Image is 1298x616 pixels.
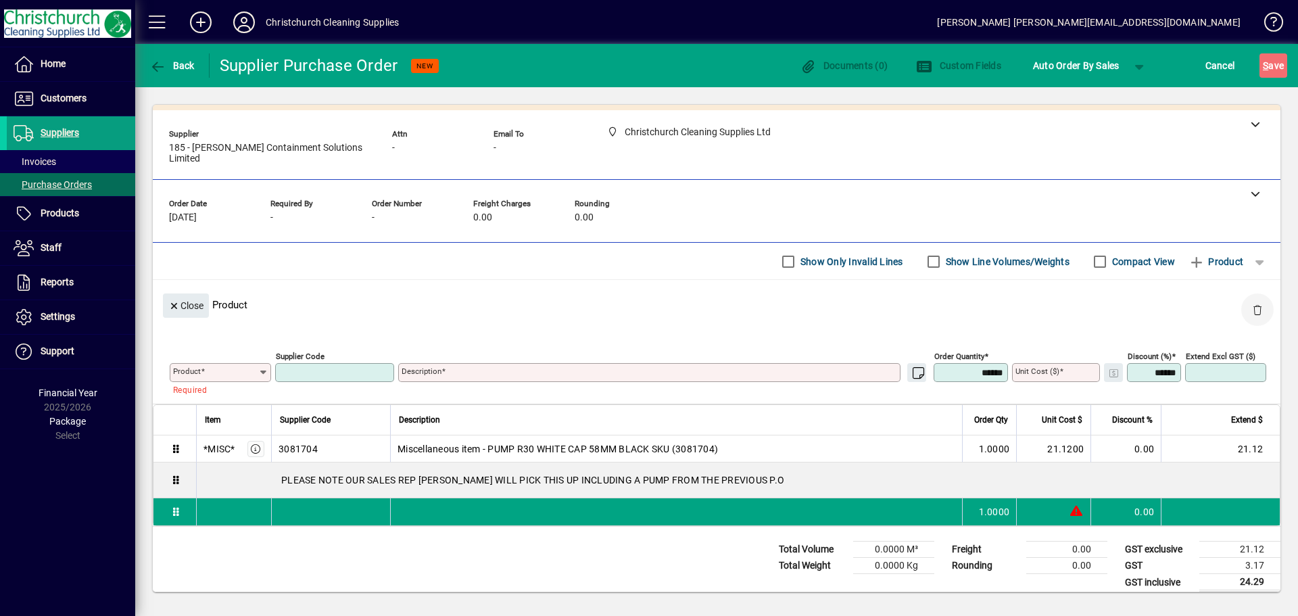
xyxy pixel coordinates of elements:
span: Customers [41,93,87,103]
span: Home [41,58,66,69]
span: - [392,143,395,153]
td: GST inclusive [1118,574,1199,591]
span: Order Qty [974,412,1008,427]
a: Reports [7,266,135,300]
a: Purchase Orders [7,173,135,196]
mat-label: Description [402,366,441,376]
a: Knowledge Base [1254,3,1281,47]
span: Suppliers [41,127,79,138]
td: GST [1118,558,1199,574]
span: Financial Year [39,387,97,398]
td: 21.12 [1161,435,1280,463]
td: 21.1200 [1016,435,1090,463]
span: Custom Fields [916,60,1001,71]
span: 185 - [PERSON_NAME] Containment Solutions Limited [169,143,372,164]
span: ave [1263,55,1284,76]
span: Close [168,295,203,317]
td: 3081704 [271,435,390,463]
span: Package [49,416,86,427]
a: Home [7,47,135,81]
span: Miscellaneous item - PUMP R30 WHITE CAP 58MM BLACK SKU (3081704) [398,442,718,456]
a: Staff [7,231,135,265]
a: Customers [7,82,135,116]
span: Purchase Orders [14,179,92,190]
td: 21.12 [1199,542,1280,558]
td: 3.17 [1199,558,1280,574]
button: Auto Order By Sales [1026,53,1126,78]
td: 0.00 [1026,558,1107,574]
button: Cancel [1202,53,1239,78]
span: - [270,212,273,223]
button: Profile [222,10,266,34]
span: Extend $ [1231,412,1263,427]
td: Rounding [945,558,1026,574]
div: PLEASE NOTE OUR SALES REP [PERSON_NAME] WILL PICK THIS UP INCLUDING A PUMP FROM THE PREVIOUS P.O [197,463,1280,498]
span: Support [41,346,74,356]
button: Delete [1241,293,1274,326]
span: NEW [416,62,433,70]
span: Cancel [1205,55,1235,76]
td: 1.0000 [962,435,1016,463]
span: Item [205,412,221,427]
td: Total Volume [772,542,853,558]
label: Show Only Invalid Lines [798,255,903,268]
span: S [1263,60,1268,71]
button: Documents (0) [796,53,891,78]
div: Christchurch Cleaning Supplies [266,11,399,33]
span: Unit Cost $ [1042,412,1082,427]
td: Freight [945,542,1026,558]
mat-label: Supplier Code [276,352,324,361]
td: 0.0000 Kg [853,558,934,574]
span: 0.00 [473,212,492,223]
app-page-header-button: Delete [1241,304,1274,316]
span: Reports [41,277,74,287]
span: Documents (0) [800,60,888,71]
mat-error: Required [173,382,260,396]
div: Supplier Purchase Order [220,55,398,76]
span: Discount % [1112,412,1153,427]
a: Support [7,335,135,369]
button: Add [179,10,222,34]
span: Back [149,60,195,71]
mat-label: Extend excl GST ($) [1186,352,1255,361]
span: Auto Order By Sales [1033,55,1120,76]
label: Compact View [1109,255,1175,268]
span: Invoices [14,156,56,167]
mat-label: Order Quantity [934,352,984,361]
span: Settings [41,311,75,322]
td: 0.00 [1090,435,1161,463]
div: [PERSON_NAME] [PERSON_NAME][EMAIL_ADDRESS][DOMAIN_NAME] [937,11,1241,33]
span: Products [41,208,79,218]
span: [DATE] [169,212,197,223]
button: Custom Fields [913,53,1005,78]
app-page-header-button: Back [135,53,210,78]
button: Close [163,293,209,318]
td: GST exclusive [1118,542,1199,558]
span: 0.00 [575,212,594,223]
span: - [494,143,496,153]
button: Back [146,53,198,78]
span: Supplier Code [280,412,331,427]
label: Show Line Volumes/Weights [943,255,1069,268]
button: Save [1259,53,1287,78]
td: 24.29 [1199,574,1280,591]
span: Description [399,412,440,427]
td: Total Weight [772,558,853,574]
div: Product [153,280,1280,329]
a: Settings [7,300,135,334]
mat-label: Product [173,366,201,376]
td: 0.00 [1090,498,1161,525]
mat-label: Unit Cost ($) [1015,366,1059,376]
mat-label: Discount (%) [1128,352,1172,361]
a: Invoices [7,150,135,173]
app-page-header-button: Close [160,299,212,311]
span: - [372,212,375,223]
td: 1.0000 [962,498,1016,525]
span: Staff [41,242,62,253]
a: Products [7,197,135,231]
td: 0.0000 M³ [853,542,934,558]
td: 0.00 [1026,542,1107,558]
